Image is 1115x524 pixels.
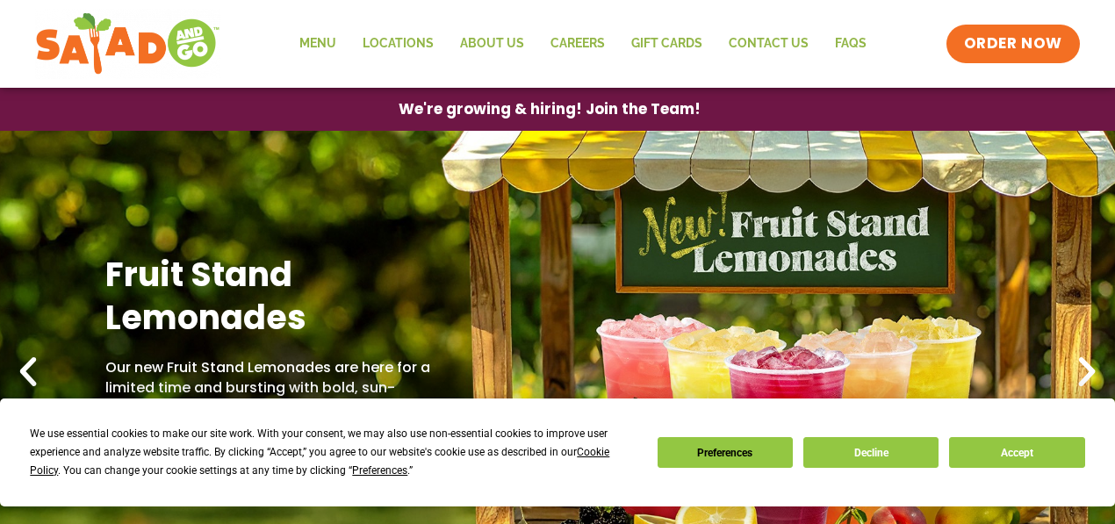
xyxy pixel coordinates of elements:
div: We use essential cookies to make our site work. With your consent, we may also use non-essential ... [30,425,636,480]
div: Next slide [1068,353,1106,391]
a: We're growing & hiring! Join the Team! [372,89,727,130]
button: Preferences [658,437,793,468]
button: Decline [803,437,939,468]
a: ORDER NOW [946,25,1080,63]
a: Contact Us [716,24,822,64]
a: Menu [286,24,349,64]
h2: Fruit Stand Lemonades [105,253,439,340]
div: Previous slide [9,353,47,391]
button: Accept [949,437,1084,468]
span: Preferences [352,464,407,477]
span: We're growing & hiring! Join the Team! [399,102,701,117]
span: ORDER NOW [964,33,1062,54]
a: FAQs [822,24,880,64]
a: Locations [349,24,447,64]
a: About Us [447,24,537,64]
a: Careers [537,24,618,64]
nav: Menu [286,24,880,64]
a: GIFT CARDS [618,24,716,64]
p: Our new Fruit Stand Lemonades are here for a limited time and bursting with bold, sun-ripened fla... [105,358,439,417]
img: new-SAG-logo-768×292 [35,9,220,79]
